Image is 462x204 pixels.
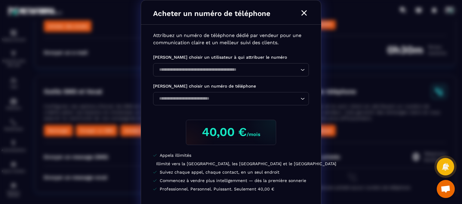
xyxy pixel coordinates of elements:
li: Appels illimités [153,152,309,158]
p: [PERSON_NAME] choisir un utilisateur à qui attribuer le numéro [153,54,309,61]
li: Professionnel. Personnel. Puissant. Seulement 40,00 € [153,186,309,192]
input: Search for option [157,95,299,102]
p: Acheter un numéro de téléphone [153,9,270,18]
li: Suivez chaque appel, chaque contact, en un seul endroit [153,169,309,175]
div: Search for option [153,63,309,76]
input: Search for option [157,66,299,73]
h3: 40,00 € [191,125,271,139]
p: Attribuez un numéro de téléphone dédié par vendeur pour une communication claire et un meilleur s... [153,32,309,46]
li: Illimité vers la [GEOGRAPHIC_DATA], les [GEOGRAPHIC_DATA] et le [GEOGRAPHIC_DATA] [153,161,309,167]
li: Commencez à vendre plus intelligemment — dès la première sonnerie [153,178,309,184]
div: Ouvrir le chat [437,180,455,198]
span: /mois [247,131,260,137]
p: [PERSON_NAME] choisir un numéro de téléphone [153,82,309,90]
div: Search for option [153,92,309,105]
